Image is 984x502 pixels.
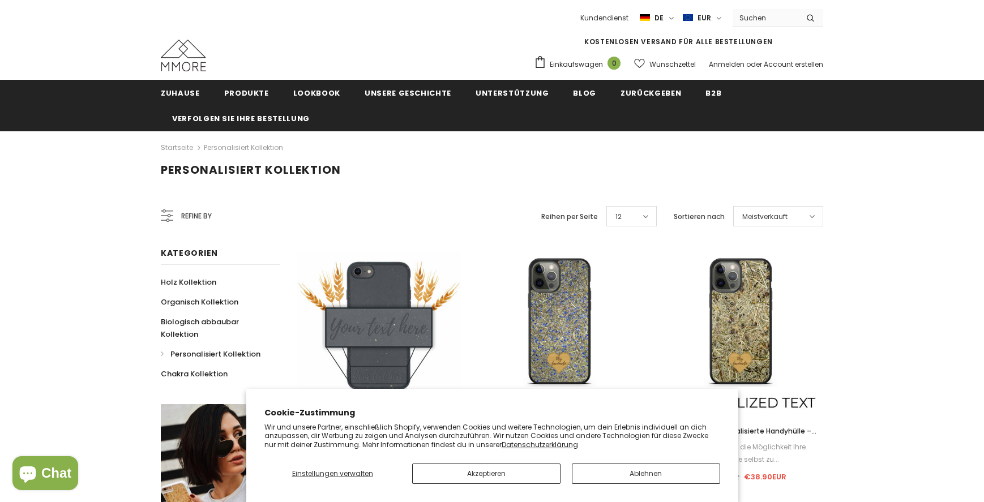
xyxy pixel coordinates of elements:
div: ❤️ Jetzt haben Sie die Möglichkeit Ihre Handyhülle selbst zu... [659,441,823,466]
a: Account erstellen [764,59,823,69]
a: Startseite [161,141,193,155]
a: Lookbook [293,80,340,105]
a: Anmelden [709,59,745,69]
span: Zuhause [161,88,200,98]
span: Verfolgen Sie Ihre Bestellung [172,113,310,124]
h2: Cookie-Zustimmung [264,407,720,419]
span: Personalisiert Kollektion [170,349,260,359]
a: Wunschzettel [634,54,696,74]
span: Personalisiert Kollektion [161,162,341,178]
span: Meistverkauft [742,211,788,222]
span: Blog [573,88,596,98]
span: Organisch Kollektion [161,297,238,307]
span: Einstellungen verwalten [292,469,373,478]
span: Wunschzettel [649,59,696,70]
a: Chakra Kollektion [161,364,228,384]
span: Alpenheu – Personalisierte Handyhülle – Personalisiertes Geschenk [671,426,816,448]
a: Zuhause [161,80,200,105]
a: Organisch Kollektion [161,292,238,312]
label: Sortieren nach [674,211,725,222]
span: Kundendienst [580,13,628,23]
a: Produkte [224,80,269,105]
span: 0 [607,57,621,70]
span: Chakra Kollektion [161,368,228,379]
span: Lookbook [293,88,340,98]
a: Unsere Geschichte [365,80,451,105]
a: Holz Kollektion [161,272,216,292]
span: 12 [615,211,622,222]
a: B2B [705,80,721,105]
button: Akzeptieren [412,464,561,484]
span: Unsere Geschichte [365,88,451,98]
img: MMORE Cases [161,40,206,71]
a: Unterstützung [476,80,549,105]
p: Wir und unsere Partner, einschließlich Shopify, verwenden Cookies und weitere Technologien, um de... [264,423,720,449]
span: de [654,12,664,24]
a: Blog [573,80,596,105]
span: Biologisch abbaubar Kollektion [161,316,239,340]
span: Kategorien [161,247,218,259]
span: oder [746,59,762,69]
span: EUR [698,12,711,24]
inbox-online-store-chat: Onlineshop-Chat von Shopify [9,456,82,493]
a: Datenschutzerklärung [502,440,578,449]
span: Einkaufswagen [550,59,603,70]
span: Zurückgeben [621,88,681,98]
a: Einkaufswagen 0 [534,55,626,72]
a: Verfolgen Sie Ihre Bestellung [172,105,310,131]
input: Search Site [733,10,798,26]
button: Einstellungen verwalten [264,464,401,484]
img: i-lang-2.png [640,13,650,23]
span: €38.90EUR [744,471,786,482]
a: Personalisiert Kollektion [161,344,260,364]
a: Alpenheu – Personalisierte Handyhülle – Personalisiertes Geschenk [659,425,823,437]
label: Reihen per Seite [541,211,598,222]
span: Unterstützung [476,88,549,98]
a: Personalisiert Kollektion [204,143,283,152]
span: Holz Kollektion [161,277,216,288]
button: Ablehnen [572,464,720,484]
span: Produkte [224,88,269,98]
a: Biologisch abbaubar Kollektion [161,312,267,344]
span: Refine by [181,210,212,222]
a: Zurückgeben [621,80,681,105]
span: KOSTENLOSEN VERSAND FÜR ALLE BESTELLUNGEN [584,37,773,46]
span: B2B [705,88,721,98]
